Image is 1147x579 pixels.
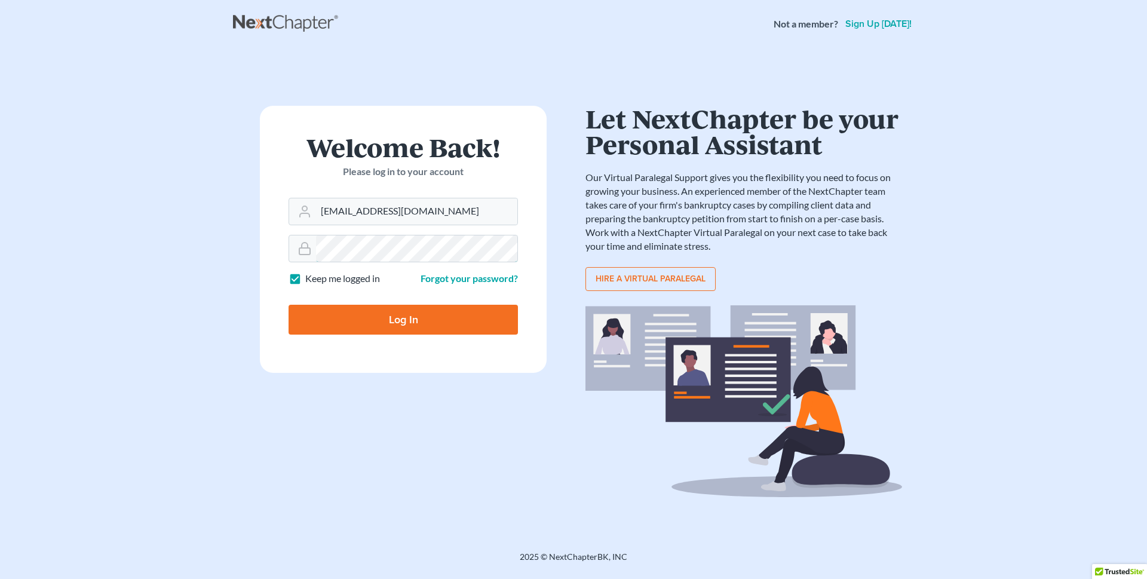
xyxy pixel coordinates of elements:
div: 2025 © NextChapterBK, INC [233,551,914,572]
p: Our Virtual Paralegal Support gives you the flexibility you need to focus on growing your busines... [585,171,902,253]
h1: Let NextChapter be your Personal Assistant [585,106,902,157]
input: Email Address [316,198,517,225]
a: Hire a virtual paralegal [585,267,716,291]
input: Log In [289,305,518,335]
p: Please log in to your account [289,165,518,179]
h1: Welcome Back! [289,134,518,160]
label: Keep me logged in [305,272,380,286]
a: Sign up [DATE]! [843,19,914,29]
a: Forgot your password? [421,272,518,284]
strong: Not a member? [774,17,838,31]
img: virtual_paralegal_bg-b12c8cf30858a2b2c02ea913d52db5c468ecc422855d04272ea22d19010d70dc.svg [585,305,902,497]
